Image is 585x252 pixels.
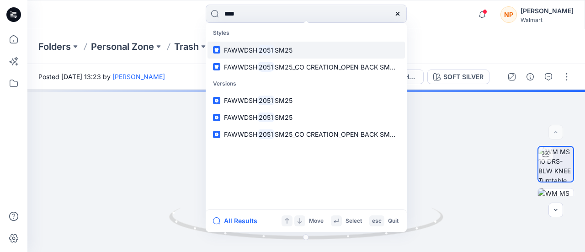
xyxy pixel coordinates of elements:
[275,63,500,71] span: SM25_CO CREATION_OPEN BACK SMOCKED FIT AND FLARE MINI DRESS
[207,75,405,92] p: Versions
[538,147,573,182] img: WM MS 10 DRS-BLW KNEE Turntable with Avatar
[372,216,382,226] p: esc
[275,97,292,104] span: SM25
[257,62,275,72] mark: 2051
[112,73,165,80] a: [PERSON_NAME]
[224,97,257,104] span: FAWWDSH
[275,113,292,121] span: SM25
[346,216,362,226] p: Select
[174,40,199,53] a: Trash
[275,46,292,54] span: SM25
[257,129,275,139] mark: 2051
[521,16,574,23] div: Walmart
[538,188,574,224] img: WM MS 10 DRS-BLW KNEE Colorway wo Avatar
[257,95,275,106] mark: 2051
[91,40,154,53] a: Personal Zone
[207,92,405,109] a: FAWWDSH2051SM25
[257,45,275,55] mark: 2051
[207,25,405,42] p: Styles
[275,130,500,138] span: SM25_CO CREATION_OPEN BACK SMOCKED FIT AND FLARE MINI DRESS
[521,5,574,16] div: [PERSON_NAME]
[500,6,517,23] div: NP
[207,42,405,59] a: FAWWDSH2051SM25
[224,46,257,54] span: FAWWDSH
[388,216,399,226] p: Quit
[224,130,257,138] span: FAWWDSH
[523,70,537,84] button: Details
[309,216,324,226] p: Move
[213,215,263,226] button: All Results
[427,70,489,84] button: SOFT SILVER
[38,40,71,53] a: Folders
[224,113,257,121] span: FAWWDSH
[443,72,484,82] div: SOFT SILVER
[257,112,275,123] mark: 2051
[207,126,405,143] a: FAWWDSH2051SM25_CO CREATION_OPEN BACK SMOCKED FIT AND FLARE MINI DRESS
[207,109,405,126] a: FAWWDSH2051SM25
[38,72,165,81] span: Posted [DATE] 13:23 by
[207,59,405,75] a: FAWWDSH2051SM25_CO CREATION_OPEN BACK SMOCKED FIT AND FLARE MINI DRESS
[224,63,257,71] span: FAWWDSH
